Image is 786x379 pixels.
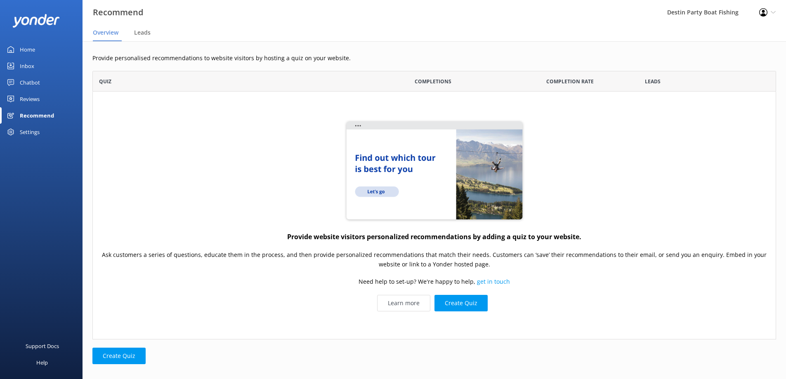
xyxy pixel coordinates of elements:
[36,354,48,371] div: Help
[20,124,40,140] div: Settings
[477,278,510,286] a: get in touch
[377,295,430,311] a: Learn more
[134,28,151,37] span: Leads
[20,91,40,107] div: Reviews
[20,58,34,74] div: Inbox
[93,6,143,19] h3: Recommend
[20,107,54,124] div: Recommend
[645,78,661,85] span: Leads
[415,78,451,85] span: Completions
[92,348,146,364] button: Create Quiz
[546,78,594,85] span: Completion Rate
[434,295,488,311] button: Create Quiz
[92,92,776,339] div: grid
[287,232,581,242] h4: Provide website visitors personalized recommendations by adding a quiz to your website.
[93,28,118,37] span: Overview
[92,54,776,63] p: Provide personalised recommendations to website visitors by hosting a quiz on your website.
[101,251,767,269] p: Ask customers a series of questions, educate them in the process, and then provide personalized r...
[20,74,40,91] div: Chatbot
[26,338,59,354] div: Support Docs
[99,78,111,85] span: Quiz
[359,278,510,287] p: Need help to set-up? We're happy to help,
[20,41,35,58] div: Home
[12,14,60,28] img: yonder-white-logo.png
[344,120,525,223] img: quiz-website...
